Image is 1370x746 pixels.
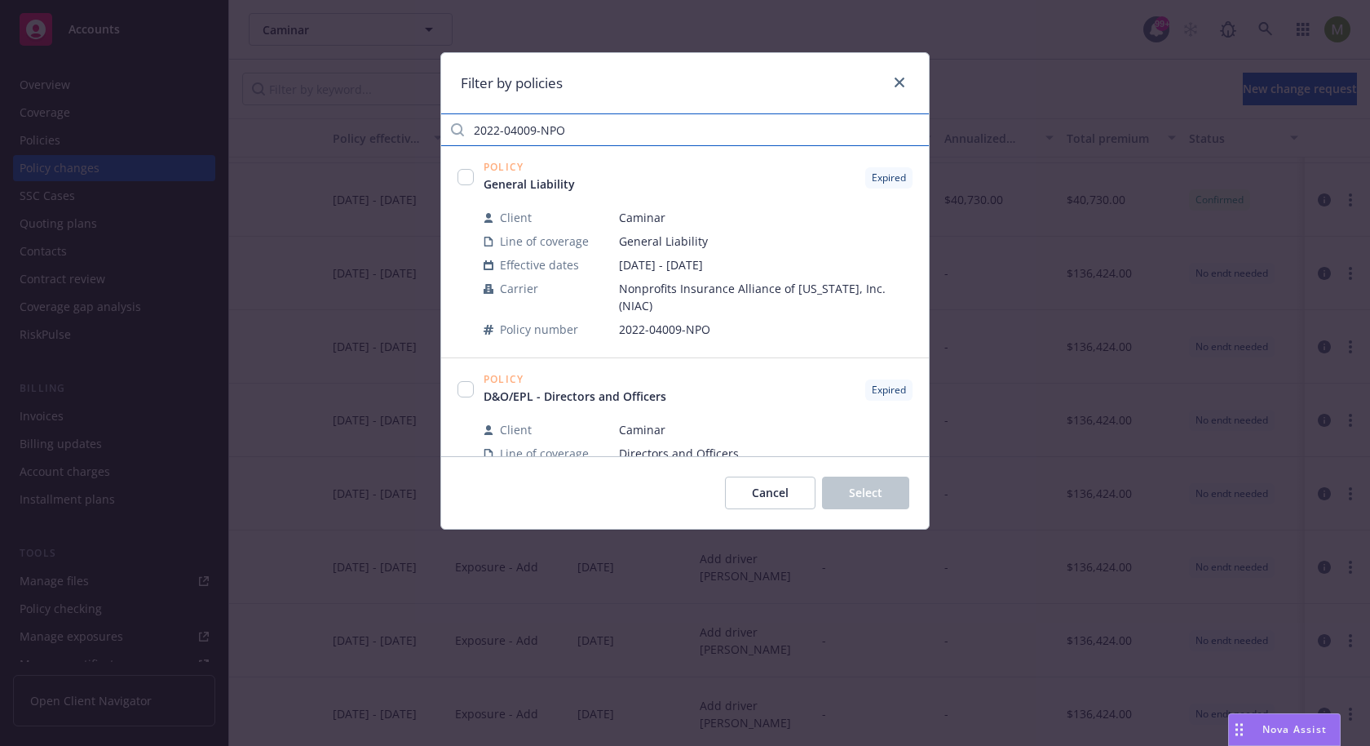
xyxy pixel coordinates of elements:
[1229,714,1249,745] div: Drag to move
[619,321,913,338] span: 2022-04009-NPO
[1262,722,1327,736] span: Nova Assist
[500,445,589,462] span: Line of coverage
[849,485,882,500] span: Select
[619,209,913,226] span: Caminar
[484,162,588,172] span: Policy
[484,375,679,384] span: Policy
[484,388,679,405] a: D&O/EPL - Directors and Officers
[461,73,563,94] h1: Filter by policies
[1228,713,1341,746] button: Nova Assist
[619,421,913,438] span: Caminar
[619,256,913,273] span: [DATE] - [DATE]
[890,73,909,92] a: close
[500,421,532,438] span: Client
[619,233,913,250] span: General Liability
[725,477,815,509] button: Cancel
[484,175,588,193] a: General Liability
[441,113,929,146] input: Filter by keyword
[500,321,578,338] span: Policy number
[619,445,913,462] span: Directors and Officers
[500,256,579,273] span: Effective dates
[872,171,906,185] span: Expired
[500,233,589,250] span: Line of coverage
[822,477,909,509] button: Select
[872,383,906,397] span: Expired
[500,209,532,226] span: Client
[752,485,789,500] span: Cancel
[500,280,538,297] span: Carrier
[619,280,913,314] span: Nonprofits Insurance Alliance of [US_STATE], Inc. (NIAC)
